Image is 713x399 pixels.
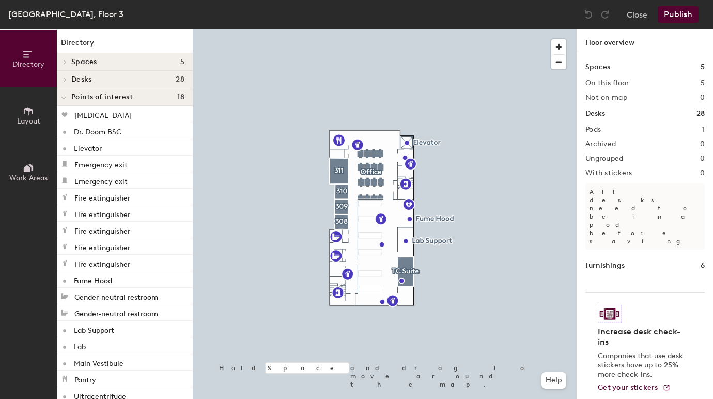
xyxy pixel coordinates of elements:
h1: Floor overview [577,29,713,53]
h1: Desks [585,108,605,119]
p: Main Vestibule [74,356,123,368]
h2: 0 [700,169,705,177]
button: Close [627,6,647,23]
h1: 6 [701,260,705,271]
span: 5 [180,58,184,66]
h2: Pods [585,126,601,134]
button: Publish [658,6,699,23]
p: Emergency exit [74,158,128,170]
p: Fire extinguisher [74,207,130,219]
p: All desks need to be in a pod before saving [585,183,705,250]
a: Get your stickers [598,383,671,392]
h1: Spaces [585,62,610,73]
h1: 5 [701,62,705,73]
p: Fire extinguisher [74,191,130,203]
span: Directory [12,60,44,69]
p: Lab [74,340,86,351]
span: 28 [176,75,184,84]
h2: Ungrouped [585,155,624,163]
p: Gender-neutral restroom [74,290,158,302]
button: Help [541,372,566,389]
h2: 0 [700,155,705,163]
p: Fire extinguisher [74,240,130,252]
span: Work Areas [9,174,48,182]
p: Dr. Doom BSC [74,125,121,136]
span: Get your stickers [598,383,658,392]
p: Fire extinguisher [74,257,130,269]
h2: 0 [700,140,705,148]
img: Sticker logo [598,305,622,323]
h2: Not on map [585,94,627,102]
h2: On this floor [585,79,629,87]
h2: Archived [585,140,616,148]
p: Fire extinguisher [74,224,130,236]
h2: 0 [700,94,705,102]
p: [MEDICAL_DATA] [74,108,132,120]
img: Redo [600,9,610,20]
span: Desks [71,75,91,84]
span: Points of interest [71,93,133,101]
h4: Increase desk check-ins [598,327,686,347]
span: Layout [17,117,40,126]
span: 18 [177,93,184,101]
img: Undo [583,9,594,20]
h1: 28 [696,108,705,119]
p: Fume Hood [74,273,112,285]
p: Lab Support [74,323,114,335]
div: [GEOGRAPHIC_DATA], Floor 3 [8,8,123,21]
h2: 5 [701,79,705,87]
h1: Furnishings [585,260,625,271]
p: Gender-neutral restroom [74,306,158,318]
p: Emergency exit [74,174,128,186]
span: Spaces [71,58,97,66]
h1: Directory [57,37,193,53]
p: Pantry [74,373,96,385]
p: Elevator [74,141,102,153]
p: Companies that use desk stickers have up to 25% more check-ins. [598,351,686,379]
h2: With stickers [585,169,632,177]
h2: 1 [702,126,705,134]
